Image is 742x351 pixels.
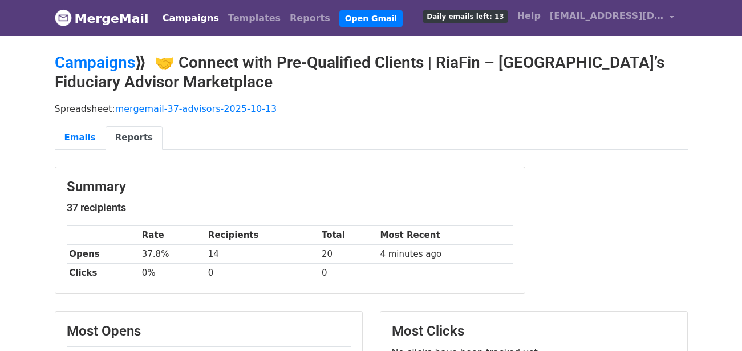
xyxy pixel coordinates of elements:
th: Total [319,226,378,245]
a: Reports [285,7,335,30]
a: Emails [55,126,106,150]
a: Campaigns [158,7,224,30]
a: Help [513,5,545,27]
a: Campaigns [55,53,135,72]
td: 20 [319,245,378,264]
th: Clicks [67,264,139,283]
h2: ⟫ 🤝 Connect with Pre-Qualified Clients | RiaFin – [GEOGRAPHIC_DATA]’s Fiduciary Advisor Marketplace [55,53,688,91]
a: Templates [224,7,285,30]
a: mergemail-37-advisors-2025-10-13 [115,103,277,114]
td: 4 minutes ago [378,245,513,264]
td: 37.8% [139,245,205,264]
td: 0 [205,264,319,283]
h3: Most Clicks [392,323,676,340]
td: 0 [319,264,378,283]
h5: 37 recipients [67,201,513,214]
img: MergeMail logo [55,9,72,26]
th: Opens [67,245,139,264]
td: 14 [205,245,319,264]
th: Recipients [205,226,319,245]
a: Open Gmail [339,10,403,27]
span: Daily emails left: 13 [423,10,508,23]
span: [EMAIL_ADDRESS][DOMAIN_NAME] [550,9,664,23]
th: Most Recent [378,226,513,245]
a: Daily emails left: 13 [418,5,512,27]
a: [EMAIL_ADDRESS][DOMAIN_NAME] [545,5,679,31]
td: 0% [139,264,205,283]
h3: Summary [67,179,513,195]
a: Reports [106,126,163,150]
th: Rate [139,226,205,245]
h3: Most Opens [67,323,351,340]
p: Spreadsheet: [55,103,688,115]
a: MergeMail [55,6,149,30]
